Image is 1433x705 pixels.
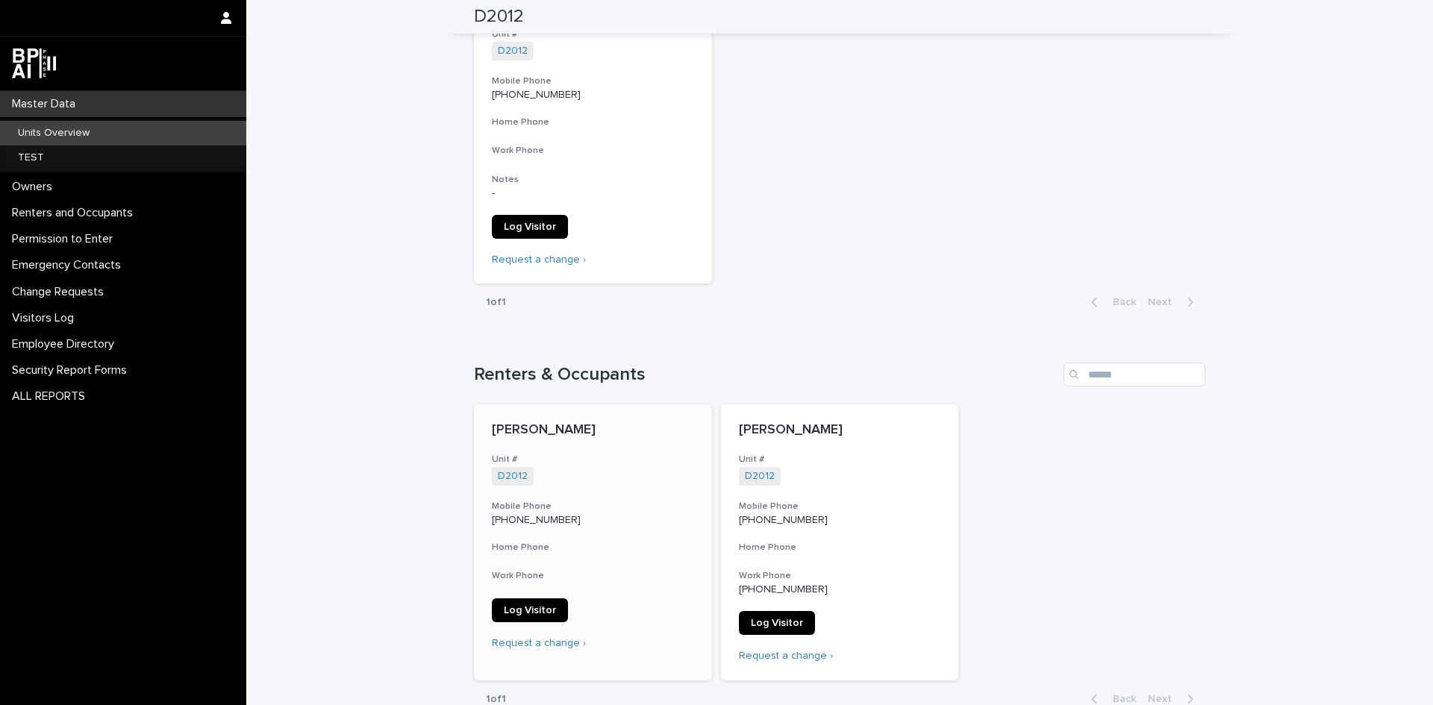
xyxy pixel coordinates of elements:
h3: Mobile Phone [492,75,694,87]
p: ALL REPORTS [6,389,97,404]
span: Back [1104,694,1136,704]
button: Back [1079,295,1142,309]
p: Master Data [6,97,87,111]
span: Back [1104,297,1136,307]
p: [PERSON_NAME] [739,422,941,439]
p: Units Overview [6,127,102,140]
p: Owners [6,180,64,194]
h3: Unit # [492,454,694,466]
p: Visitors Log [6,311,86,325]
h3: Unit # [739,454,941,466]
p: TEST [6,151,56,164]
img: dwgmcNfxSF6WIOOXiGgu [12,48,56,78]
span: Log Visitor [751,618,803,628]
a: Log Visitor [492,598,568,622]
p: Permission to Enter [6,232,125,246]
p: Security Report Forms [6,363,139,377]
p: Change Requests [6,285,116,299]
input: Search [1064,363,1205,386]
h3: Unit # [492,28,694,40]
p: Renters and Occupants [6,206,145,220]
h3: Mobile Phone [492,501,694,513]
a: Request a change › [739,651,833,661]
h3: Notes [492,174,694,186]
p: Emergency Contacts [6,258,133,272]
span: Log Visitor [504,222,556,232]
span: Next [1148,297,1181,307]
h3: Home Phone [739,542,941,554]
span: Next [1148,694,1181,704]
h3: Work Phone [739,570,941,582]
h3: Work Phone [492,570,694,582]
a: [PERSON_NAME]Unit #D2012 Mobile Phone[PHONE_NUMBER]Home PhoneWork Phone[PHONE_NUMBER]Log VisitorR... [721,404,959,680]
a: Log Visitor [492,215,568,239]
h3: Mobile Phone [739,501,941,513]
a: D2012 [498,470,528,483]
h2: D2012 [474,6,524,28]
h3: Work Phone [492,145,694,157]
a: [PERSON_NAME]Unit #D2012 Mobile Phone[PHONE_NUMBER]Home PhoneWork PhoneLog VisitorRequest a change › [474,404,712,680]
a: [PHONE_NUMBER] [492,515,581,525]
a: Log Visitor [739,611,815,635]
a: [PHONE_NUMBER] [492,90,581,100]
a: [PHONE_NUMBER] [739,584,828,595]
a: Request a change › [492,638,586,648]
p: Employee Directory [6,337,126,351]
h1: Renters & Occupants [474,364,1058,386]
p: 1 of 1 [474,284,518,321]
a: D2012 [498,45,528,57]
h3: Home Phone [492,116,694,128]
p: [PERSON_NAME] [492,422,694,439]
a: D2012 [745,470,775,483]
button: Next [1142,295,1205,309]
a: Request a change › [492,254,586,265]
h3: Home Phone [492,542,694,554]
p: - [492,187,694,200]
a: [PHONE_NUMBER] [739,515,828,525]
span: Log Visitor [504,605,556,615]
